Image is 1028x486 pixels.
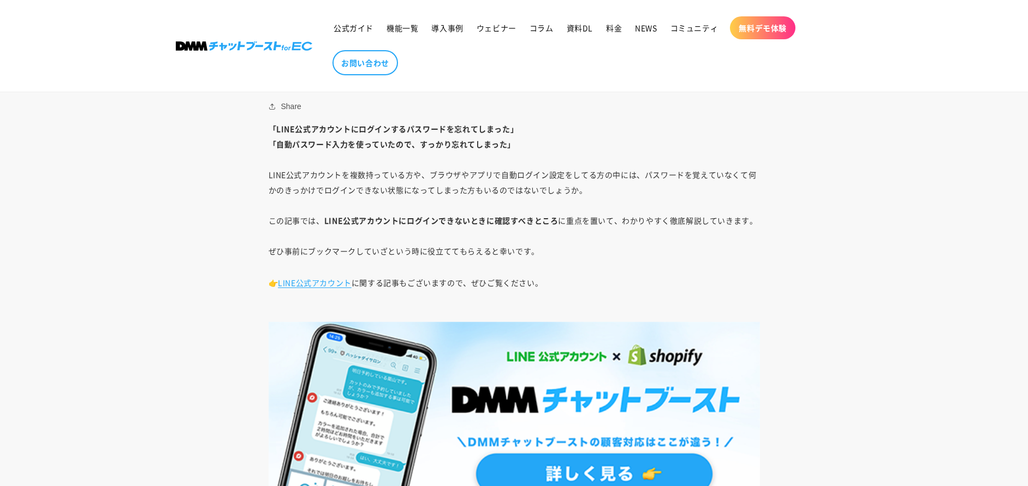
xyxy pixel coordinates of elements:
span: 無料デモ体験 [739,23,787,33]
span: 料金 [606,23,622,33]
span: お問い合わせ [341,58,389,68]
strong: LINE公式アカウントにログインできないときに確認すべきところ [324,215,558,226]
a: 料金 [599,16,628,39]
button: Share [269,100,305,113]
a: NEWS [628,16,663,39]
a: 導入事例 [425,16,470,39]
span: 導入事例 [431,23,463,33]
span: コミュニティ [670,23,718,33]
p: 👉 に関する記事もございますので、ぜひご覧ください。 [269,275,760,305]
p: LINE公式アカウントを複数持っている方や、ブラウザやアプリで自動ログイン設定をしてる方の中には、パスワードを覚えていなくて何かのきっかけでログインできない状態になってしまった方もいるのではない... [269,121,760,259]
a: 資料DL [560,16,599,39]
a: 機能一覧 [380,16,425,39]
a: コラム [523,16,560,39]
a: ウェビナー [470,16,523,39]
strong: 「LINE公式アカウントにログインするパスワードを忘れてしまった」 [269,123,519,134]
a: LINE公式アカウント [278,277,352,288]
a: コミュニティ [664,16,725,39]
span: 機能一覧 [387,23,418,33]
span: 資料DL [567,23,593,33]
a: 無料デモ体験 [730,16,795,39]
span: ウェビナー [477,23,516,33]
span: コラム [530,23,554,33]
a: お問い合わせ [332,50,398,75]
strong: 「自動パスワード入力を使っていたので、すっかり忘れてしまった」 [269,139,516,149]
span: NEWS [635,23,657,33]
span: 公式ガイド [334,23,373,33]
img: 株式会社DMM Boost [176,41,312,51]
a: 公式ガイド [327,16,380,39]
